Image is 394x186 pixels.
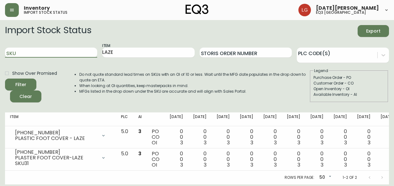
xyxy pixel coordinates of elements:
[297,139,300,146] span: 3
[116,126,133,148] td: 5.0
[352,112,376,126] th: [DATE]
[193,151,207,168] div: 0 0
[79,89,309,94] li: MFGs listed in the drop down under the SKU are accurate and will align with Sales Portal.
[217,129,230,146] div: 0 0
[334,129,347,146] div: 0 0
[152,129,160,146] div: PO CO
[204,139,207,146] span: 3
[79,72,309,83] li: Do not quote standard lead times on SKUs with an OI of 10 or less. Wait until the MFG date popula...
[313,75,385,80] div: Purchase Order - PO
[152,151,160,168] div: PO CO
[15,149,97,155] div: [PHONE_NUMBER]
[368,161,370,168] span: 3
[15,81,26,89] div: Filter
[381,151,394,168] div: 0 0
[227,161,230,168] span: 3
[170,129,183,146] div: 0 0
[79,83,309,89] li: When looking at OI quantities, keep masterpacks in mind.
[240,151,253,168] div: 0 0
[10,90,41,102] button: Clear
[357,129,370,146] div: 0 0
[12,70,57,77] span: Show Over Promised
[152,139,157,146] span: OI
[15,136,97,141] div: PLASTIC FOOT COVER - LAZE
[15,155,97,166] div: PLASTER FOOT COVER-LAZE SKU31
[133,112,147,126] th: AI
[321,139,323,146] span: 3
[204,161,207,168] span: 3
[15,93,36,101] span: Clear
[287,151,300,168] div: 0 0
[235,112,258,126] th: [DATE]
[240,129,253,146] div: 0 0
[250,161,253,168] span: 3
[368,139,370,146] span: 3
[363,27,384,35] span: Export
[116,112,133,126] th: PLC
[310,129,324,146] div: 0 0
[180,139,183,146] span: 3
[138,150,141,157] span: 3
[357,151,370,168] div: 0 0
[188,112,212,126] th: [DATE]
[316,6,379,11] span: [DATE][PERSON_NAME]
[5,79,36,90] button: Filter
[344,139,347,146] span: 3
[358,25,389,37] button: Export
[138,128,141,135] span: 3
[285,175,314,180] p: Rows per page:
[344,161,347,168] span: 3
[316,11,366,14] h5: eq3 [GEOGRAPHIC_DATA]
[5,112,116,126] th: Item
[274,139,277,146] span: 3
[263,129,277,146] div: 0 0
[10,129,111,142] div: [PHONE_NUMBER]PLASTIC FOOT COVER - LAZE
[24,6,50,11] span: Inventory
[313,80,385,86] div: Customer Order - CO
[381,129,394,146] div: 0 0
[258,112,282,126] th: [DATE]
[212,112,235,126] th: [DATE]
[227,139,230,146] span: 3
[15,130,97,136] div: [PHONE_NUMBER]
[313,86,385,92] div: Open Inventory - OI
[321,161,323,168] span: 3
[152,161,157,168] span: OI
[313,92,385,97] div: Available Inventory - AI
[305,112,329,126] th: [DATE]
[317,173,333,183] div: 50
[24,11,67,14] h5: import stock status
[310,151,324,168] div: 0 0
[5,25,91,37] h2: Import Stock Status
[328,112,352,126] th: [DATE]
[282,112,305,126] th: [DATE]
[298,4,311,16] img: 2638f148bab13be18035375ceda1d187
[186,4,209,14] img: logo
[193,129,207,146] div: 0 0
[217,151,230,168] div: 0 0
[334,151,347,168] div: 0 0
[250,139,253,146] span: 3
[180,161,183,168] span: 3
[287,129,300,146] div: 0 0
[263,151,277,168] div: 0 0
[170,151,183,168] div: 0 0
[116,148,133,171] td: 5.0
[343,175,357,180] p: 1-2 of 2
[274,161,277,168] span: 3
[165,112,188,126] th: [DATE]
[10,151,111,165] div: [PHONE_NUMBER]PLASTER FOOT COVER-LAZE SKU31
[313,68,329,74] legend: Legend
[297,161,300,168] span: 3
